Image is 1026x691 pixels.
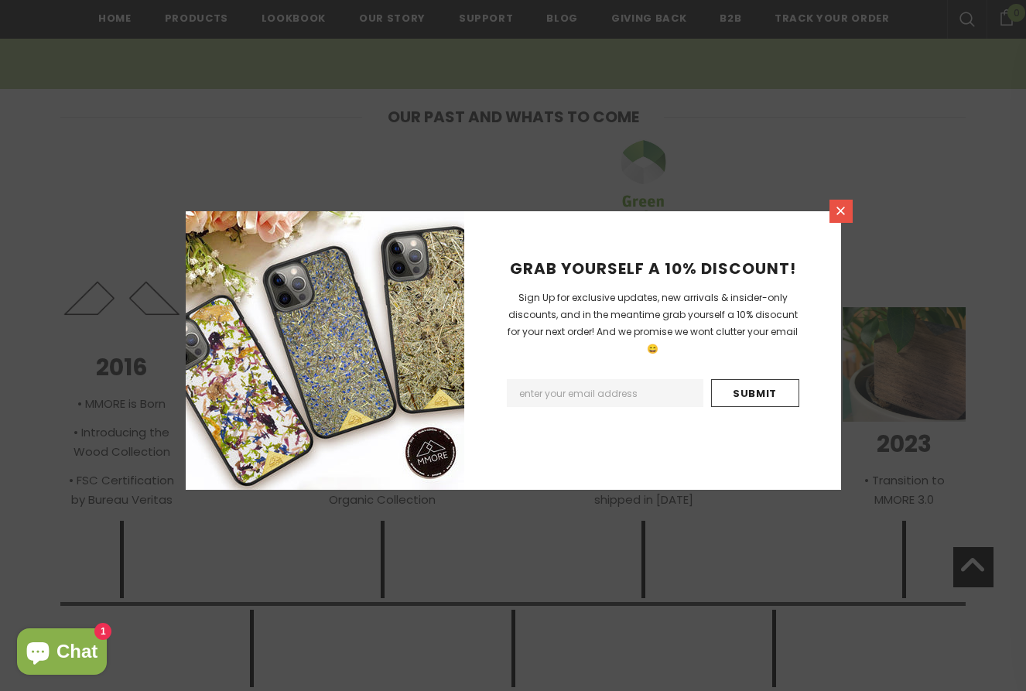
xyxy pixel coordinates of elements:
[711,379,799,407] input: Submit
[507,379,703,407] input: Email Address
[508,291,798,355] span: Sign Up for exclusive updates, new arrivals & insider-only discounts, and in the meantime grab yo...
[829,200,853,223] a: Close
[510,258,796,279] span: GRAB YOURSELF A 10% DISCOUNT!
[12,628,111,679] inbox-online-store-chat: Shopify online store chat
